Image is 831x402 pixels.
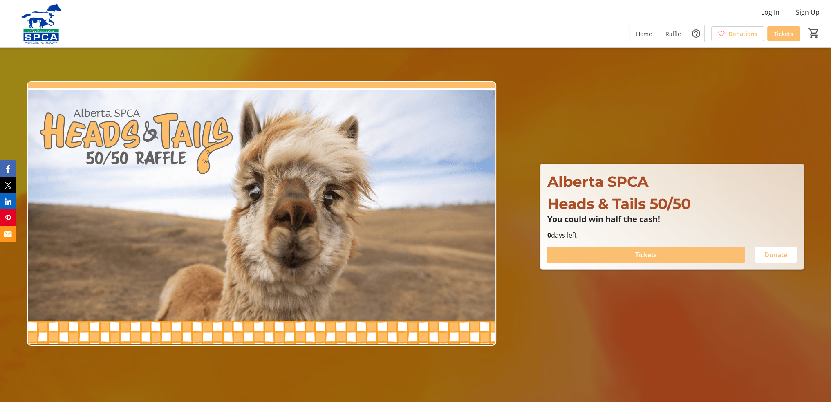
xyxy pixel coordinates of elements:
[636,29,652,38] span: Home
[789,6,826,19] button: Sign Up
[764,250,787,260] span: Donate
[547,230,797,240] p: days left
[27,81,496,346] img: Campaign CTA Media Photo
[5,3,78,44] img: Alberta SPCA's Logo
[665,29,681,38] span: Raffle
[547,215,797,224] p: You could win half the cash!
[547,173,648,191] span: Alberta SPCA
[629,26,659,41] a: Home
[688,25,704,42] button: Help
[767,26,800,41] a: Tickets
[547,247,745,263] button: Tickets
[755,6,786,19] button: Log In
[711,26,764,41] a: Donations
[547,231,551,240] span: 0
[547,195,690,213] span: Heads & Tails 50/50
[635,250,657,260] span: Tickets
[761,7,779,17] span: Log In
[796,7,820,17] span: Sign Up
[659,26,688,41] a: Raffle
[728,29,757,38] span: Donations
[806,26,821,40] button: Cart
[755,247,797,263] button: Donate
[774,29,793,38] span: Tickets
